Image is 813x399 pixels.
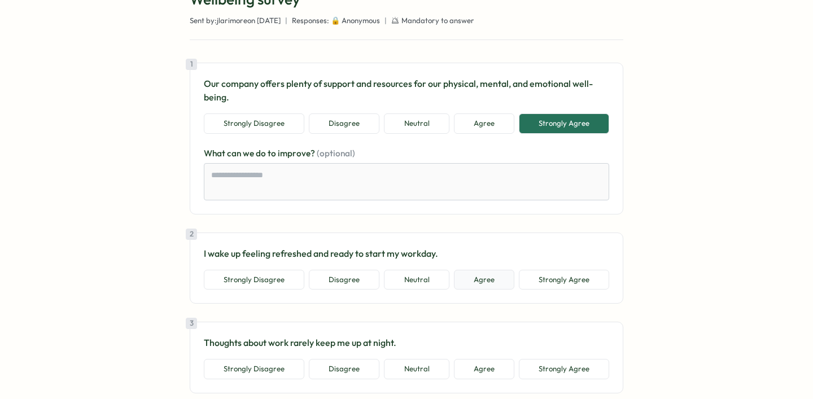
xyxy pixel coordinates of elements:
p: Thoughts about work rarely keep me up at night. [204,336,609,350]
span: | [384,16,387,26]
button: Disagree [309,113,379,134]
p: Our company offers plenty of support and resources for our physical, mental, and emotional well-b... [204,77,609,105]
button: Neutral [384,113,449,134]
button: Strongly Agree [519,359,609,379]
button: Strongly Agree [519,113,609,134]
button: Neutral [384,270,449,290]
button: Disagree [309,359,379,379]
span: to [268,148,278,159]
button: Agree [454,270,514,290]
button: Agree [454,359,514,379]
span: What [204,148,227,159]
button: Agree [454,113,514,134]
button: Disagree [309,270,379,290]
button: Neutral [384,359,449,379]
button: Strongly Disagree [204,359,304,379]
span: improve? [278,148,317,159]
span: Sent by: jlarimore on [DATE] [190,16,281,26]
span: (optional) [317,148,355,159]
p: I wake up feeling refreshed and ready to start my workday. [204,247,609,261]
div: 1 [186,59,197,70]
div: 2 [186,229,197,240]
span: can [227,148,243,159]
button: Strongly Disagree [204,270,304,290]
button: Strongly Disagree [204,113,304,134]
span: do [256,148,268,159]
button: Strongly Agree [519,270,609,290]
span: Mandatory to answer [401,16,474,26]
div: 3 [186,318,197,329]
span: | [285,16,287,26]
span: Responses: 🔒 Anonymous [292,16,380,26]
span: we [243,148,256,159]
